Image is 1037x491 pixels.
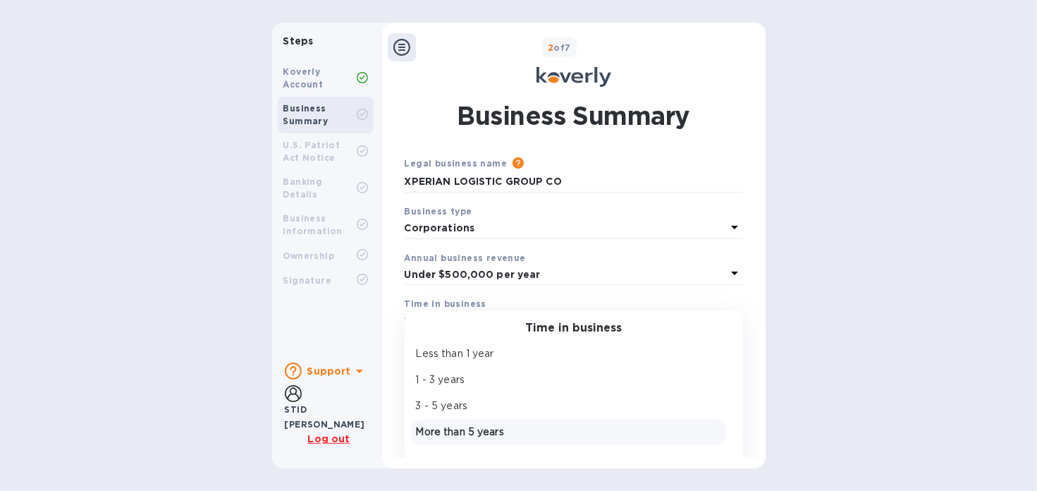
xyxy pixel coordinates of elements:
span: 2 [548,42,553,53]
b: STID [PERSON_NAME] [285,404,365,430]
b: Business Summary [283,103,329,126]
b: Signature [283,275,332,286]
b: Business type [405,206,472,217]
input: Enter legal business name [405,171,743,193]
b: U.S. Patriot Act Notice [283,140,340,163]
b: Corporations [405,222,475,234]
b: Under $500,000 per year [405,269,541,280]
b: Business Information [283,213,343,236]
b: Support [307,365,351,377]
p: Select time in business [405,314,517,329]
b: of 7 [548,42,571,53]
h3: Time in business [525,322,622,335]
p: More than 5 years [416,425,720,440]
b: Annual business revenue [405,253,526,263]
b: Legal business name [405,158,508,169]
h1: Business Summary [457,98,689,133]
u: Log out [307,433,350,444]
b: Koverly Account [283,66,324,90]
p: Less than 1 year [416,346,720,361]
b: Ownership [283,250,335,261]
b: Steps [283,35,314,47]
b: Banking Details [283,176,323,200]
b: Time in business [405,298,486,309]
p: 3 - 5 years [416,399,720,413]
p: 1 - 3 years [416,372,720,387]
